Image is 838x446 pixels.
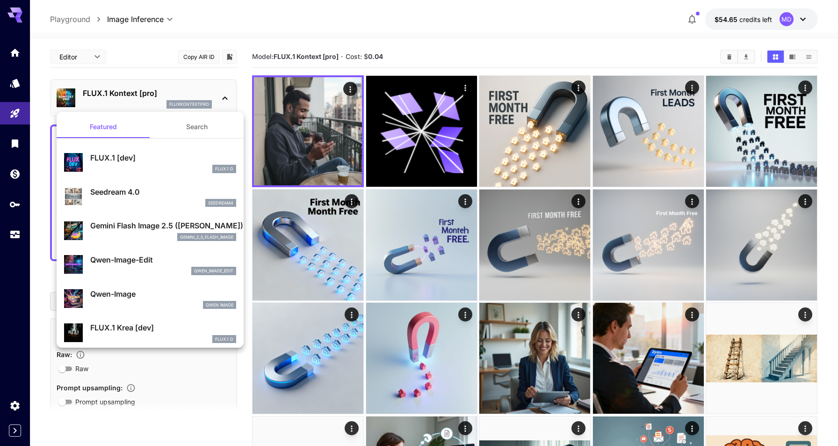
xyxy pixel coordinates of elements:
[90,322,236,333] p: FLUX.1 Krea [dev]
[215,166,233,172] p: FLUX.1 D
[64,250,236,279] div: Qwen-Image-Editqwen_image_edit
[90,152,236,163] p: FLUX.1 [dev]
[208,200,233,206] p: seedream4
[90,288,236,300] p: Qwen-Image
[206,302,233,308] p: Qwen Image
[90,220,236,231] p: Gemini Flash Image 2.5 ([PERSON_NAME])
[90,186,236,197] p: Seedream 4.0
[64,285,236,313] div: Qwen-ImageQwen Image
[194,268,233,274] p: qwen_image_edit
[215,336,233,343] p: FLUX.1 D
[64,183,236,211] div: Seedream 4.0seedream4
[64,318,236,347] div: FLUX.1 Krea [dev]FLUX.1 D
[64,216,236,245] div: Gemini Flash Image 2.5 ([PERSON_NAME])gemini_2_5_flash_image
[90,254,236,265] p: Qwen-Image-Edit
[150,116,244,138] button: Search
[64,148,236,177] div: FLUX.1 [dev]FLUX.1 D
[57,116,150,138] button: Featured
[180,234,233,241] p: gemini_2_5_flash_image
